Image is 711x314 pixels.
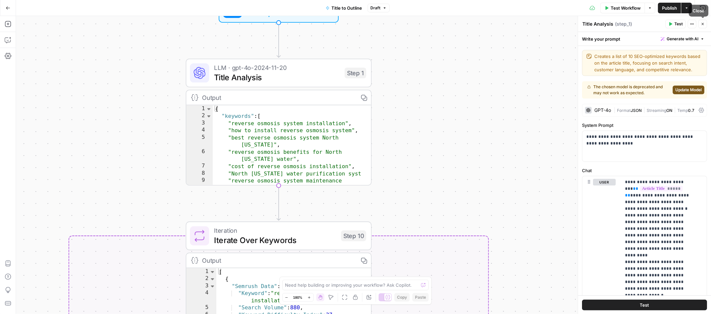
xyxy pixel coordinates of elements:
[341,230,366,241] div: Step 10
[582,299,707,310] button: Test
[593,179,616,185] button: user
[247,6,306,18] span: Set Inputs
[617,108,631,113] span: Format
[578,32,711,46] div: Write your prompt
[186,113,213,120] div: 2
[673,86,704,94] button: Update Model
[582,122,707,129] label: System Prompt
[209,275,216,283] span: Toggle code folding, rows 2 through 314
[186,120,213,127] div: 3
[647,108,666,113] span: Streaming
[397,294,407,300] span: Copy
[277,23,281,57] g: Edge from start to step_1
[675,87,702,93] span: Update Model
[214,71,340,83] span: Title Analysis
[186,275,216,283] div: 2
[214,234,336,246] span: Iterate Over Keywords
[666,108,672,113] span: ON
[186,268,216,275] div: 1
[186,290,216,304] div: 4
[186,127,213,134] div: 4
[394,293,410,302] button: Copy
[665,20,686,28] button: Test
[186,134,213,149] div: 5
[186,59,372,185] div: LLM · gpt-4o-2024-11-20Title AnalysisStep 1Output{ "keywords":[ "reverse osmosis system installat...
[186,163,213,170] div: 7
[277,186,281,220] g: Edge from step_1 to step_10
[209,268,216,275] span: Toggle code folding, rows 1 through 675
[186,177,213,191] div: 9
[322,3,366,13] button: Title to Outline
[677,108,688,113] span: Temp
[582,21,613,27] textarea: Title Analysis
[186,105,213,113] div: 1
[658,3,681,13] button: Publish
[615,21,632,27] span: ( step_1 )
[674,21,683,27] span: Test
[206,105,212,113] span: Toggle code folding, rows 1 through 14
[631,108,642,113] span: JSON
[672,107,677,113] span: |
[186,149,213,163] div: 6
[371,5,381,11] span: Draft
[611,5,641,11] span: Test Workflow
[587,84,670,96] div: The chosen model is deprecated and may not work as expected.
[293,295,303,300] span: 180%
[186,283,216,290] div: 3
[202,93,353,102] div: Output
[209,283,216,290] span: Toggle code folding, rows 3 through 10
[640,301,649,308] span: Test
[202,256,353,265] div: Output
[658,35,707,43] button: Generate with AI
[345,68,366,78] div: Step 1
[368,4,390,12] button: Draft
[214,226,336,235] span: Iteration
[667,36,698,42] span: Generate with AI
[662,5,677,11] span: Publish
[186,304,216,311] div: 5
[415,294,426,300] span: Paste
[412,293,429,302] button: Paste
[600,3,645,13] button: Test Workflow
[206,113,212,120] span: Toggle code folding, rows 2 through 13
[332,5,362,11] span: Title to Outline
[688,108,694,113] span: 0.7
[214,63,340,73] span: LLM · gpt-4o-2024-11-20
[614,107,617,113] span: |
[582,167,707,174] label: Chat
[594,53,703,73] textarea: Creates a list of 10 SEO-optimized keywords based on the article title, focusing on search intent...
[186,170,213,177] div: 8
[642,107,647,113] span: |
[594,108,611,113] div: GPT-4o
